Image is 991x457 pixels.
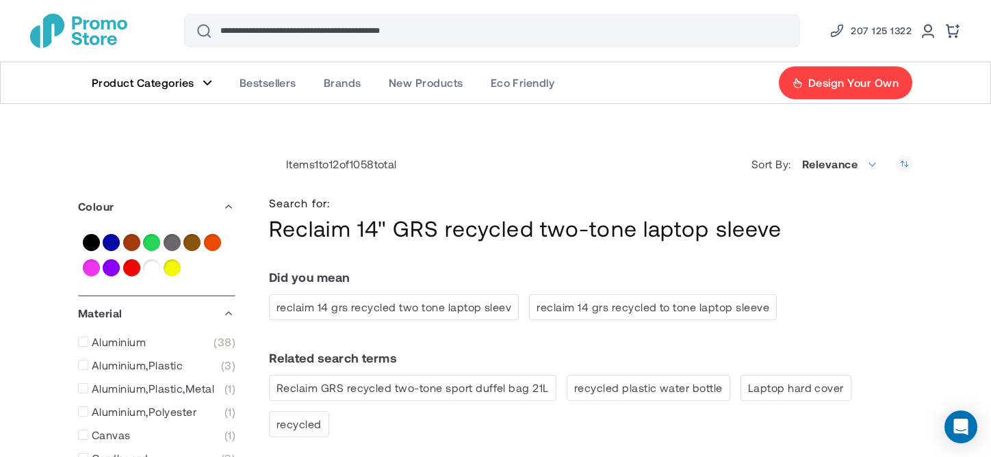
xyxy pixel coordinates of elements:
[802,157,858,170] span: Relevance
[329,157,339,170] span: 12
[123,234,140,251] a: Brown
[103,234,120,251] a: Blue
[310,62,375,103] a: Brands
[795,151,886,178] span: Relevance
[240,76,296,90] span: Bestsellers
[78,190,235,224] div: Colour
[224,382,235,395] span: 1
[324,76,361,90] span: Brands
[529,294,777,320] a: reclaim 14 grs recycled to tone laptop sleeve
[269,196,782,243] h1: Reclaim 14" GRS recycled two-tone laptop sleeve
[123,259,140,276] a: Red
[477,62,569,103] a: Eco Friendly
[92,358,183,372] span: Aluminium,Plastic
[829,23,912,39] a: Phone
[751,157,795,171] label: Sort By
[226,62,310,103] a: Bestsellers
[183,234,201,251] a: Natural
[83,259,100,276] a: Pink
[269,375,556,401] a: Reclaim GRS recycled two-tone sport duffel bag 21L
[164,234,181,251] a: Grey
[143,259,160,276] a: White
[269,196,782,210] span: Search for:
[851,23,912,39] span: 207 125 1322
[103,259,120,276] a: Purple
[491,76,555,90] span: Eco Friendly
[269,270,913,284] dt: Did you mean
[269,411,329,437] a: recycled
[269,351,913,365] dt: Related search terms
[375,62,477,103] a: New Products
[808,76,899,90] span: Design Your Own
[944,410,977,443] div: Open Intercom Messenger
[350,157,374,170] span: 1058
[92,335,146,349] span: Aluminium
[92,76,194,90] span: Product Categories
[78,296,235,330] div: Material
[30,14,127,48] a: store logo
[224,428,235,442] span: 1
[92,428,131,442] span: Canvas
[224,405,235,419] span: 1
[78,428,235,442] a: Canvas 1
[214,335,235,349] span: 38
[83,234,100,251] a: Black
[741,375,851,401] a: Laptop hard cover
[315,157,318,170] span: 1
[164,259,181,276] a: Yellow
[896,155,913,172] a: Set Ascending Direction
[78,382,235,395] a: Aluminium,Plastic,Metal 1
[567,375,730,401] a: recycled plastic water bottle
[269,294,519,320] a: reclaim 14 grs recycled two tone laptop sleev
[389,76,463,90] span: New Products
[143,234,160,251] a: Green
[778,66,913,100] a: Design Your Own
[92,382,214,395] span: Aluminium,Plastic,Metal
[78,358,235,372] a: Aluminium,Plastic 3
[269,157,397,171] p: Items to of total
[92,405,196,419] span: Aluminium,Polyester
[78,405,235,419] a: Aluminium,Polyester 1
[221,358,235,372] span: 3
[30,14,127,48] img: Promotional Merchandise
[204,234,221,251] a: Orange
[78,62,226,103] a: Product Categories
[78,335,235,349] a: Aluminium 38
